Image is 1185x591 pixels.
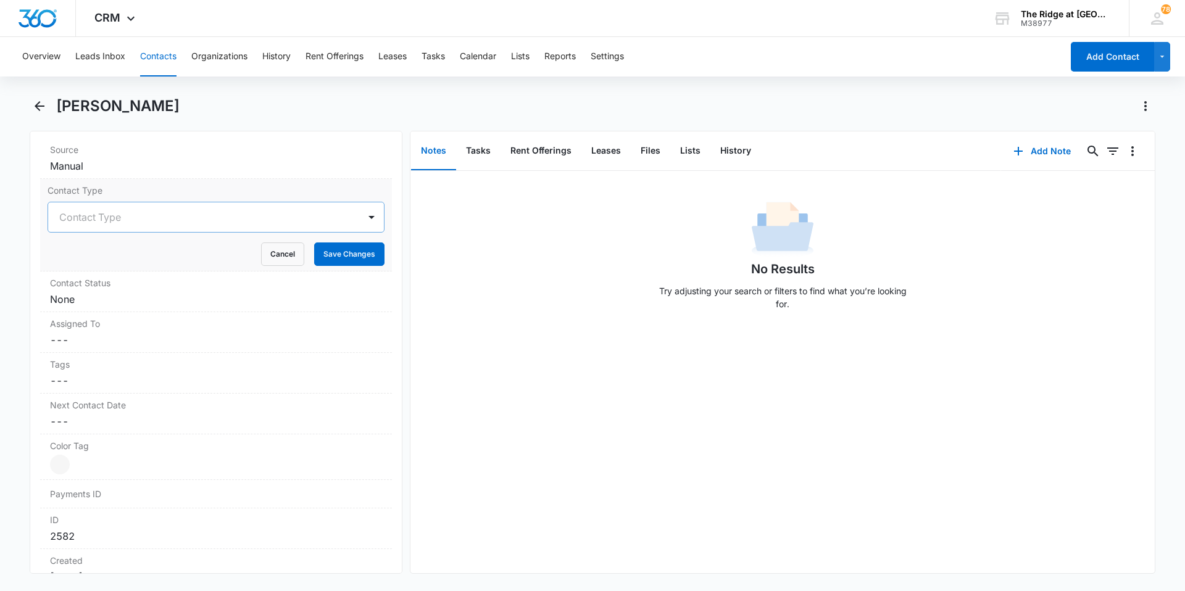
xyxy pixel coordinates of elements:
div: Contact StatusNone [40,271,392,312]
label: Source [50,143,382,156]
button: Contacts [140,37,177,76]
div: SourceManual [40,138,392,179]
span: CRM [94,11,120,24]
dt: Payments ID [50,487,133,500]
button: Overflow Menu [1123,141,1142,161]
div: Tags--- [40,353,392,394]
button: Save Changes [314,242,385,266]
button: Back [30,96,49,116]
dd: 2582 [50,529,382,543]
button: Leads Inbox [75,37,125,76]
button: Actions [1136,96,1155,116]
button: Tasks [422,37,445,76]
button: Settings [591,37,624,76]
button: Notes [411,132,456,170]
button: History [262,37,291,76]
div: ID2582 [40,508,392,549]
button: History [710,132,761,170]
label: Tags [50,358,382,371]
div: account name [1021,9,1111,19]
button: Lists [511,37,530,76]
button: Overview [22,37,60,76]
h1: [PERSON_NAME] [56,97,180,115]
div: Color Tag [40,434,392,480]
button: Add Note [1001,136,1083,166]
dd: None [50,292,382,307]
button: Add Contact [1071,42,1154,72]
label: Contact Status [50,276,382,289]
dt: Created [50,554,382,567]
button: Cancel [261,242,304,266]
button: Rent Offerings [501,132,581,170]
dd: --- [50,333,382,347]
label: Color Tag [50,439,382,452]
dt: ID [50,513,382,526]
h1: No Results [751,260,815,278]
span: 78 [1161,4,1171,14]
button: Leases [581,132,631,170]
dd: --- [50,414,382,429]
div: Created[DATE] 1:23pm [40,549,392,589]
button: Lists [670,132,710,170]
button: Search... [1083,141,1103,161]
dd: [DATE] 1:23pm [50,569,382,584]
div: account id [1021,19,1111,28]
button: Files [631,132,670,170]
dd: --- [50,373,382,388]
button: Organizations [191,37,247,76]
button: Leases [378,37,407,76]
img: No Data [752,198,813,260]
div: Next Contact Date--- [40,394,392,434]
div: Payments ID [40,480,392,508]
label: Contact Type [48,184,385,197]
button: Rent Offerings [306,37,364,76]
label: Next Contact Date [50,399,382,411]
div: Assigned To--- [40,312,392,353]
p: Try adjusting your search or filters to find what you’re looking for. [653,284,912,310]
dd: Manual [50,159,382,173]
label: Assigned To [50,317,382,330]
button: Filters [1103,141,1123,161]
button: Tasks [456,132,501,170]
button: Reports [544,37,576,76]
button: Calendar [460,37,496,76]
div: notifications count [1161,4,1171,14]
